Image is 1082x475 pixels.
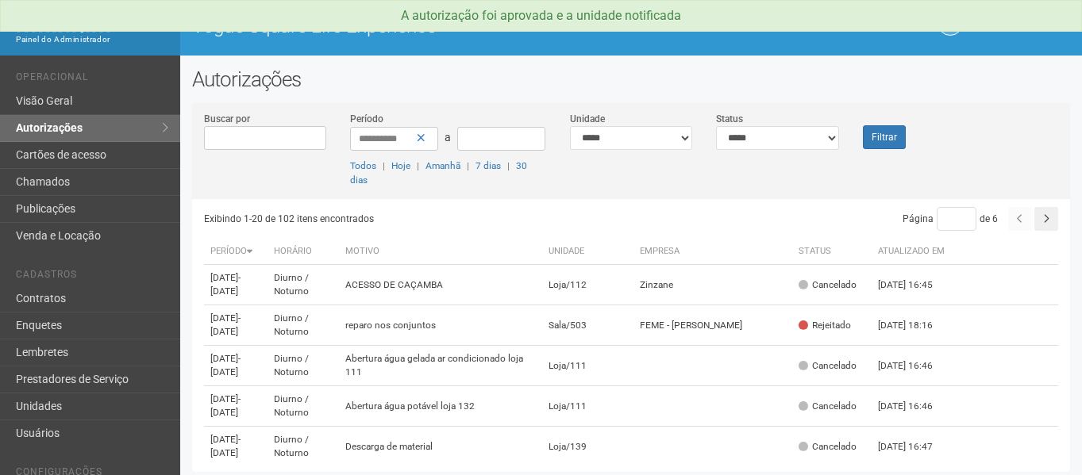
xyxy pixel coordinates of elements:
td: [DATE] 16:45 [872,265,959,305]
h1: Vogue Square Life Experience [192,16,619,36]
td: [DATE] [204,386,268,427]
td: reparo nos conjuntos [339,305,542,346]
span: | [467,160,469,171]
td: Diurno / Noturno [268,386,339,427]
th: Unidade [542,239,633,265]
h2: Autorizações [192,67,1070,91]
th: Atualizado em [872,239,959,265]
label: Unidade [570,112,605,126]
td: Abertura água gelada ar condicionado loja 111 [339,346,542,386]
td: Zinzane [633,265,792,305]
td: Loja/111 [542,346,633,386]
div: Painel do Administrador [16,33,168,47]
td: Descarga de material [339,427,542,467]
td: Diurno / Noturno [268,265,339,305]
td: ACESSO DE CAÇAMBA [339,265,542,305]
td: Diurno / Noturno [268,346,339,386]
td: Sala/503 [542,305,633,346]
td: Abertura água potável loja 132 [339,386,542,427]
a: Hoje [391,160,410,171]
td: FEME - [PERSON_NAME] [633,305,792,346]
td: [DATE] [204,346,268,386]
div: Cancelado [799,278,857,292]
th: Status [792,239,872,265]
td: [DATE] 16:46 [872,346,959,386]
td: [DATE] 16:47 [872,427,959,467]
td: Diurno / Noturno [268,427,339,467]
li: Operacional [16,71,168,88]
span: | [507,160,510,171]
td: [DATE] 18:16 [872,305,959,346]
th: Período [204,239,268,265]
th: Empresa [633,239,792,265]
th: Motivo [339,239,542,265]
a: 7 dias [476,160,501,171]
label: Buscar por [204,112,250,126]
span: | [417,160,419,171]
div: Cancelado [799,440,857,454]
div: Exibindo 1-20 de 102 itens encontrados [204,207,634,231]
a: Todos [350,160,376,171]
td: [DATE] [204,265,268,305]
td: Loja/139 [542,427,633,467]
a: Amanhã [425,160,460,171]
th: Horário [268,239,339,265]
div: Rejeitado [799,319,851,332]
td: Loja/111 [542,386,633,427]
li: Cadastros [16,269,168,285]
td: [DATE] [204,427,268,467]
div: Cancelado [799,400,857,413]
td: [DATE] [204,305,268,346]
span: Página de 6 [903,213,998,224]
button: Filtrar [863,125,906,149]
td: [DATE] 16:46 [872,386,959,427]
span: | [383,160,385,171]
div: Cancelado [799,359,857,373]
td: Loja/112 [542,265,633,305]
label: Status [716,112,743,126]
td: Diurno / Noturno [268,305,339,346]
span: a [445,131,451,144]
label: Período [350,112,383,126]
